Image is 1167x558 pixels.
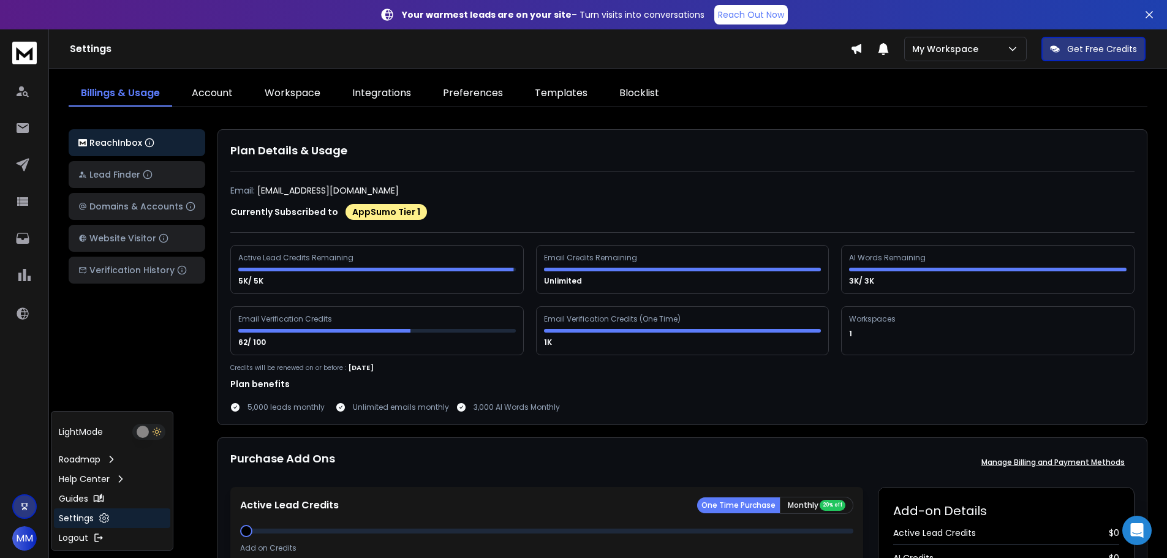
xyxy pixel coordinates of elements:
span: $ 0 [1109,527,1119,539]
div: Workspaces [849,314,897,324]
button: Get Free Credits [1041,37,1146,61]
a: Help Center [54,469,170,489]
p: Light Mode [59,426,103,438]
h1: Purchase Add Ons [230,450,335,475]
p: – Turn visits into conversations [402,9,704,21]
img: logo [78,139,87,147]
a: Blocklist [607,81,671,107]
p: 62/ 100 [238,337,268,347]
p: My Workspace [912,43,983,55]
p: Unlimited emails monthly [353,402,449,412]
h1: Plan benefits [230,378,1135,390]
p: Get Free Credits [1067,43,1137,55]
button: Lead Finder [69,161,205,188]
a: Integrations [340,81,423,107]
p: 3,000 AI Words Monthly [474,402,560,412]
button: Domains & Accounts [69,193,205,220]
p: Guides [59,492,88,505]
a: Reach Out Now [714,5,788,25]
a: Settings [54,508,170,528]
button: One Time Purchase [697,497,780,513]
a: Templates [523,81,600,107]
p: 3K/ 3K [849,276,876,286]
div: Active Lead Credits Remaining [238,253,355,263]
div: AppSumo Tier 1 [346,204,427,220]
p: Logout [59,532,88,544]
p: 5,000 leads monthly [247,402,325,412]
button: Verification History [69,257,205,284]
div: Email Credits Remaining [544,253,639,263]
p: Settings [59,512,94,524]
a: Preferences [431,81,515,107]
button: ReachInbox [69,129,205,156]
div: 20% off [820,500,845,511]
div: Email Verification Credits (One Time) [544,314,681,324]
p: 5K/ 5K [238,276,265,286]
p: Reach Out Now [718,9,784,21]
p: Active Lead Credits [240,498,339,513]
p: [DATE] [349,363,374,373]
p: Email: [230,184,255,197]
p: Manage Billing and Payment Methods [981,458,1125,467]
h1: Plan Details & Usage [230,142,1135,159]
button: MM [12,526,37,551]
a: Account [179,81,245,107]
button: Manage Billing and Payment Methods [972,450,1135,475]
h1: Settings [70,42,850,56]
p: [EMAIL_ADDRESS][DOMAIN_NAME] [257,184,399,197]
p: Roadmap [59,453,100,466]
a: Guides [54,489,170,508]
p: Currently Subscribed to [230,206,338,218]
button: Monthly 20% off [780,497,853,514]
p: Add on Credits [240,543,296,553]
img: logo [12,42,37,64]
h2: Add-on Details [893,502,1119,519]
div: Email Verification Credits [238,314,334,324]
button: Website Visitor [69,225,205,252]
p: 1 [849,329,854,339]
p: Credits will be renewed on or before : [230,363,346,372]
a: Workspace [252,81,333,107]
p: Unlimited [544,276,584,286]
p: 1K [544,337,554,347]
a: Billings & Usage [69,81,172,107]
strong: Your warmest leads are on your site [402,9,572,21]
a: Roadmap [54,450,170,469]
div: AI Words Remaining [849,253,927,263]
p: Help Center [59,473,110,485]
span: Active Lead Credits [893,527,976,539]
div: Open Intercom Messenger [1122,516,1152,545]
